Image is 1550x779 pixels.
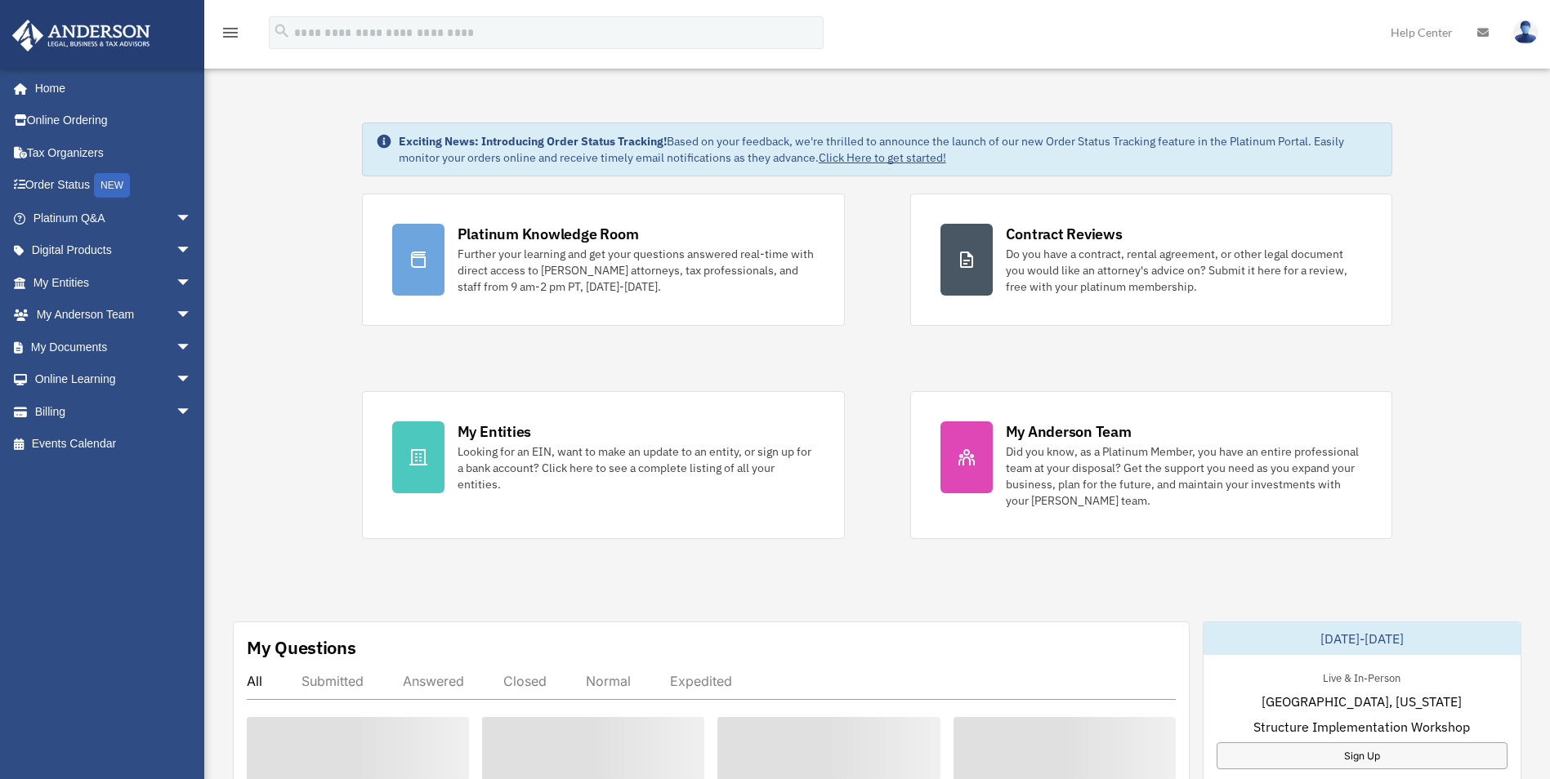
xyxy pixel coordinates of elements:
a: Billingarrow_drop_down [11,395,217,428]
a: Platinum Q&Aarrow_drop_down [11,202,217,234]
div: Further your learning and get your questions answered real-time with direct access to [PERSON_NAM... [458,246,815,295]
a: Order StatusNEW [11,169,217,203]
span: arrow_drop_down [176,202,208,235]
img: User Pic [1513,20,1538,44]
div: My Entities [458,421,531,442]
div: Based on your feedback, we're thrilled to announce the launch of our new Order Status Tracking fe... [399,133,1379,166]
a: My Entitiesarrow_drop_down [11,266,217,299]
a: Home [11,72,208,105]
a: menu [221,29,240,42]
strong: Exciting News: Introducing Order Status Tracking! [399,134,667,149]
a: Sign Up [1217,742,1508,769]
a: Online Learningarrow_drop_down [11,363,217,396]
div: Expedited [670,673,732,689]
div: Normal [586,673,631,689]
span: arrow_drop_down [176,234,208,268]
div: Answered [403,673,464,689]
div: My Questions [247,635,356,660]
div: [DATE]-[DATE] [1204,622,1521,655]
div: NEW [94,173,130,198]
div: All [247,673,262,689]
div: Contract Reviews [1006,224,1123,244]
span: Structure Implementation Workshop [1253,717,1470,737]
span: arrow_drop_down [176,363,208,397]
a: Events Calendar [11,428,217,461]
i: search [273,22,291,40]
div: Do you have a contract, rental agreement, or other legal document you would like an attorney's ad... [1006,246,1363,295]
a: Click Here to get started! [819,150,946,165]
a: Digital Productsarrow_drop_down [11,234,217,267]
a: Online Ordering [11,105,217,137]
span: arrow_drop_down [176,299,208,332]
span: arrow_drop_down [176,331,208,364]
a: Tax Organizers [11,136,217,169]
div: Platinum Knowledge Room [458,224,639,244]
img: Anderson Advisors Platinum Portal [7,20,155,51]
a: My Anderson Team Did you know, as a Platinum Member, you have an entire professional team at your... [910,391,1393,539]
a: My Entities Looking for an EIN, want to make an update to an entity, or sign up for a bank accoun... [362,391,845,539]
div: Did you know, as a Platinum Member, you have an entire professional team at your disposal? Get th... [1006,443,1363,509]
div: My Anderson Team [1006,421,1132,442]
i: menu [221,23,240,42]
span: arrow_drop_down [176,266,208,300]
a: My Documentsarrow_drop_down [11,331,217,363]
div: Submitted [302,673,364,689]
div: Closed [503,673,547,689]
a: Contract Reviews Do you have a contract, rental agreement, or other legal document you would like... [910,194,1393,326]
span: arrow_drop_down [176,395,208,429]
div: Looking for an EIN, want to make an update to an entity, or sign up for a bank account? Click her... [458,443,815,492]
a: My Anderson Teamarrow_drop_down [11,299,217,332]
span: [GEOGRAPHIC_DATA], [US_STATE] [1262,692,1462,711]
div: Live & In-Person [1310,668,1414,685]
a: Platinum Knowledge Room Further your learning and get your questions answered real-time with dire... [362,194,845,326]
